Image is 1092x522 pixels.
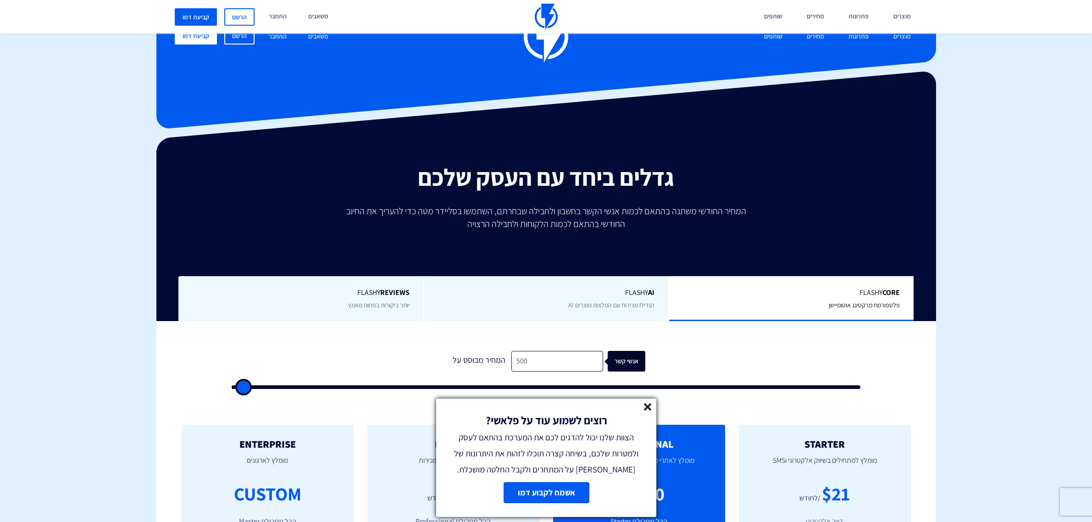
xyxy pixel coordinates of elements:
p: מומלץ לצוותי שיווק ומכירות [381,450,526,481]
b: REVIEWS [380,288,410,297]
a: מוצרים [887,27,918,47]
div: אנשי קשר [614,351,651,372]
a: קביעת דמו [175,27,217,44]
h2: STARTER [753,439,897,450]
a: משאבים [301,27,335,47]
a: התחבר [262,27,294,47]
div: $21 [822,481,850,507]
a: פתרונות [842,27,876,47]
p: מומלץ למתחילים בשיווק אלקטרוני וSMS [753,450,897,481]
a: מחירים [800,27,831,47]
span: Flashy [438,288,655,298]
div: המחיר מבוסס על [447,351,511,372]
a: הרשם [224,8,255,26]
a: שותפים [757,27,789,47]
span: פלטפורמת מרקטינג אוטומיישן [829,301,900,309]
h2: גדלים ביחד עם העסק שלכם [163,164,929,190]
span: הגדילו מכירות עם המלצות מוצרים AI [568,301,654,309]
span: יותר ביקורות בפחות מאמץ [348,301,410,309]
span: Flashy [683,288,900,298]
div: /לחודש [427,493,449,504]
b: AI [648,288,654,297]
span: Flashy [192,288,410,298]
a: הרשם [224,27,255,44]
h2: MASTER [381,439,526,450]
p: מומלץ לארגונים [195,450,340,481]
div: CUSTOM [234,481,301,507]
h2: ENTERPRISE [195,439,340,450]
b: Core [882,288,900,297]
p: המחיר החודשי משתנה בהתאם לכמות אנשי הקשר בחשבון ולחבילה שבחרתם, השתמשו בסליידר מטה כדי להעריך את ... [340,205,753,230]
div: /לחודש [799,493,820,504]
a: קביעת דמו [175,8,217,26]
